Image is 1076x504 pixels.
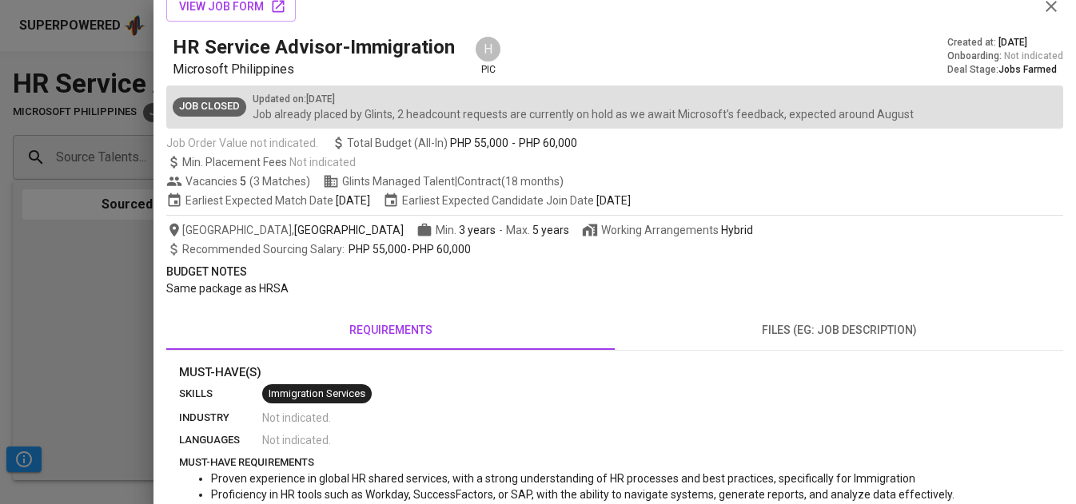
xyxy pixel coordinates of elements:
span: Jobs Farmed [998,64,1057,75]
div: Created at : [947,36,1063,50]
div: pic [474,35,502,77]
span: files (eg: job description) [624,320,1054,340]
span: - [499,222,503,238]
p: Job already placed by Glints, 2 headcount requests are currently on hold as we await Microsoft’s ... [253,106,914,122]
p: languages [179,432,262,448]
span: PHP 55,000 [450,135,508,151]
span: - [512,135,516,151]
span: Min. [436,224,496,236]
span: PHP 60,000 [519,135,577,151]
span: [DATE] [998,36,1027,50]
span: [GEOGRAPHIC_DATA] , [166,222,404,238]
span: Recommended Sourcing Salary : [182,243,347,256]
span: Proficiency in HR tools such as Workday, SuccessFactors, or SAP, with the ability to navigate sys... [211,488,954,501]
span: Vacancies ( 3 Matches ) [166,173,310,189]
span: requirements [176,320,605,340]
div: H [474,35,502,63]
p: must-have requirements [179,454,1050,470]
span: Min. Placement Fees [182,156,356,169]
span: Working Arrangements [582,222,753,238]
span: - [182,241,471,257]
div: Hybrid [721,222,753,238]
span: PHP 60,000 [412,243,471,256]
span: Job Order Value not indicated. [166,135,318,151]
h5: HR Service Advisor-Immigration [173,34,455,60]
p: skills [179,386,262,402]
span: 5 years [532,224,569,236]
span: Job Closed [173,99,246,114]
span: Immigration Services [262,387,372,402]
span: Not indicated [289,156,356,169]
span: 5 [237,173,246,189]
p: Updated on : [DATE] [253,92,914,106]
span: Earliest Expected Candidate Join Date [383,192,631,208]
div: Onboarding : [947,50,1063,63]
span: Total Budget (All-In) [331,135,577,151]
div: Deal Stage : [947,63,1063,77]
span: 3 years [459,224,496,236]
span: Glints Managed Talent | Contract (18 months) [323,173,564,189]
span: Same package as HRSA [166,282,289,295]
span: [DATE] [336,192,370,208]
span: Max. [506,224,569,236]
p: Budget Notes [166,264,1063,280]
span: [GEOGRAPHIC_DATA] [294,222,404,238]
span: Proven experience in global HR shared services, with a strong understanding of HR processes and b... [211,472,915,485]
span: Earliest Expected Match Date [166,192,370,208]
span: Not indicated . [262,432,331,448]
span: [DATE] [596,192,631,208]
p: industry [179,410,262,426]
span: Not indicated . [262,410,331,426]
p: Must-Have(s) [179,363,1050,382]
span: Not indicated [1004,50,1063,63]
span: Microsoft Philippines [173,62,294,77]
span: PHP 55,000 [349,243,407,256]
